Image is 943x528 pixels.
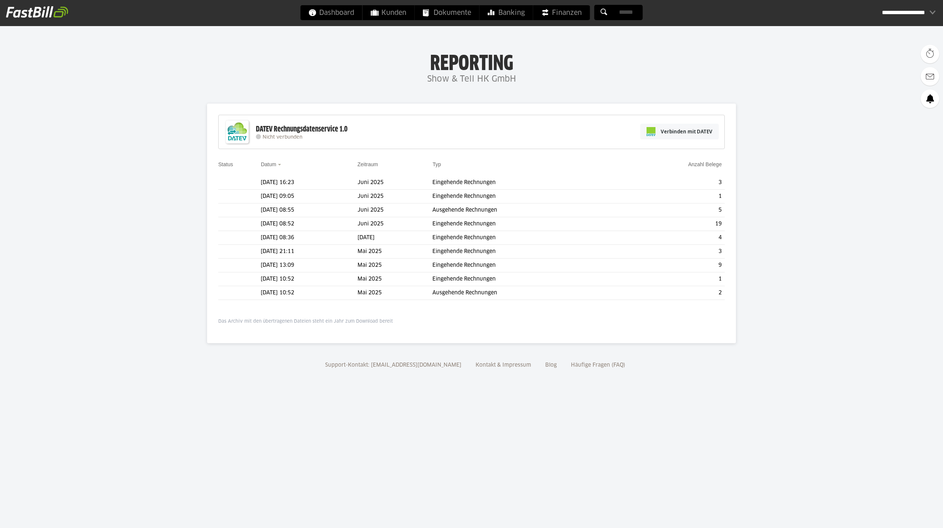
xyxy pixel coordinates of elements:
[358,259,433,272] td: Mai 2025
[261,259,357,272] td: [DATE] 13:09
[640,124,719,139] a: Verbinden mit DATEV
[358,176,433,190] td: Juni 2025
[358,190,433,203] td: Juni 2025
[74,53,869,72] h1: Reporting
[218,319,725,325] p: Das Archiv mit den übertragenen Dateien steht ein Jahr zum Download bereit
[619,176,725,190] td: 3
[261,272,357,286] td: [DATE] 10:52
[256,124,347,134] div: DATEV Rechnungsdatenservice 1.0
[415,5,479,20] a: Dokumente
[358,161,378,167] a: Zeitraum
[432,259,619,272] td: Eingehende Rechnungen
[358,286,433,300] td: Mai 2025
[543,363,559,368] a: Blog
[358,245,433,259] td: Mai 2025
[358,217,433,231] td: Juni 2025
[688,161,722,167] a: Anzahl Belege
[432,176,619,190] td: Eingehende Rechnungen
[261,286,357,300] td: [DATE] 10:52
[261,245,357,259] td: [DATE] 21:11
[647,127,655,136] img: pi-datev-logo-farbig-24.svg
[363,5,415,20] a: Kunden
[261,203,357,217] td: [DATE] 08:55
[542,5,582,20] span: Finanzen
[301,5,362,20] a: Dashboard
[619,203,725,217] td: 5
[358,231,433,245] td: [DATE]
[423,5,471,20] span: Dokumente
[358,203,433,217] td: Juni 2025
[432,245,619,259] td: Eingehende Rechnungen
[619,272,725,286] td: 1
[358,272,433,286] td: Mai 2025
[263,135,302,140] span: Nicht verbunden
[218,161,233,167] a: Status
[480,5,533,20] a: Banking
[619,231,725,245] td: 4
[432,217,619,231] td: Eingehende Rechnungen
[432,161,441,167] a: Typ
[533,5,590,20] a: Finanzen
[261,190,357,203] td: [DATE] 09:05
[661,128,712,135] span: Verbinden mit DATEV
[885,506,936,524] iframe: Öffnet ein Widget, in dem Sie weitere Informationen finden
[432,203,619,217] td: Ausgehende Rechnungen
[473,363,534,368] a: Kontakt & Impressum
[432,286,619,300] td: Ausgehende Rechnungen
[371,5,406,20] span: Kunden
[6,6,68,18] img: fastbill_logo_white.png
[432,272,619,286] td: Eingehende Rechnungen
[432,231,619,245] td: Eingehende Rechnungen
[619,190,725,203] td: 1
[323,363,464,368] a: Support-Kontakt: [EMAIL_ADDRESS][DOMAIN_NAME]
[222,117,252,147] img: DATEV-Datenservice Logo
[278,164,283,165] img: sort_desc.gif
[432,190,619,203] td: Eingehende Rechnungen
[309,5,354,20] span: Dashboard
[261,176,357,190] td: [DATE] 16:23
[261,231,357,245] td: [DATE] 08:36
[619,217,725,231] td: 19
[261,217,357,231] td: [DATE] 08:52
[619,286,725,300] td: 2
[619,245,725,259] td: 3
[619,259,725,272] td: 9
[488,5,525,20] span: Banking
[568,363,628,368] a: Häufige Fragen (FAQ)
[261,161,276,167] a: Datum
